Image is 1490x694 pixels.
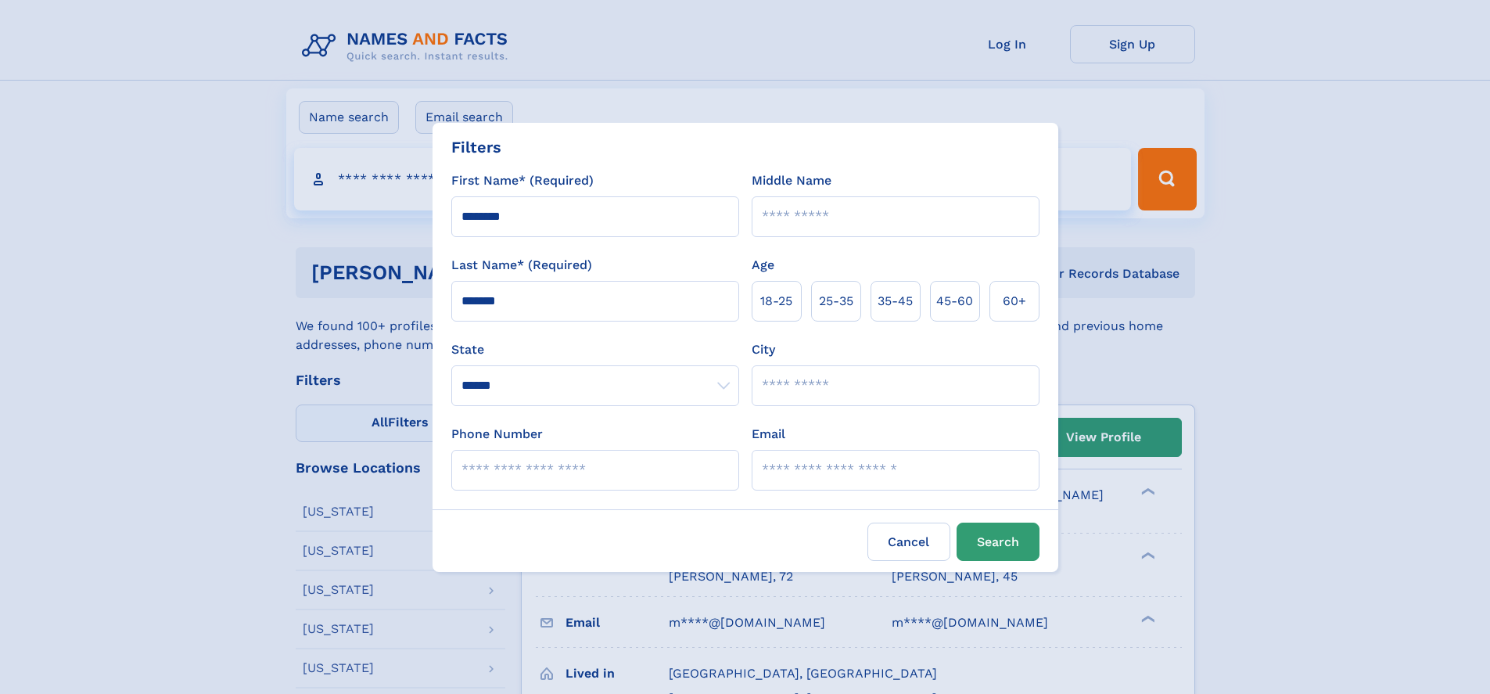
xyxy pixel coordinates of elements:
span: 45‑60 [936,292,973,311]
label: State [451,340,739,359]
label: First Name* (Required) [451,171,594,190]
button: Search [957,523,1039,561]
span: 25‑35 [819,292,853,311]
span: 35‑45 [878,292,913,311]
div: Filters [451,135,501,159]
label: City [752,340,775,359]
label: Phone Number [451,425,543,444]
span: 18‑25 [760,292,792,311]
label: Last Name* (Required) [451,256,592,275]
span: 60+ [1003,292,1026,311]
label: Email [752,425,785,444]
label: Age [752,256,774,275]
label: Middle Name [752,171,831,190]
label: Cancel [867,523,950,561]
